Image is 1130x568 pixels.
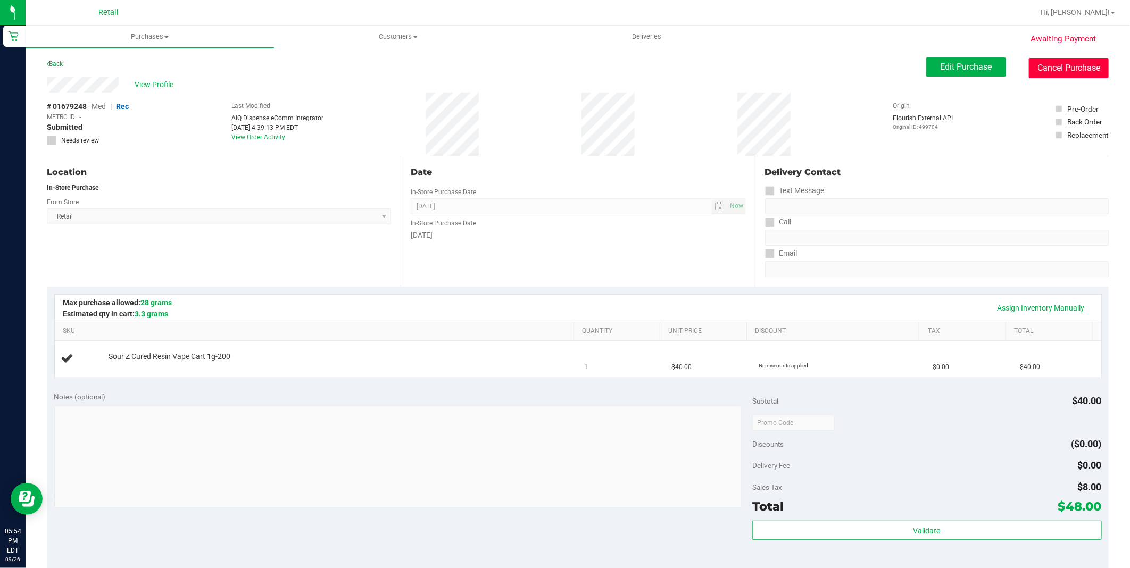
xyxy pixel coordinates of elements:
input: Format: (999) 999-9999 [765,198,1109,214]
label: Origin [893,101,910,111]
input: Promo Code [752,415,835,431]
div: Replacement [1067,130,1108,140]
span: 1 [584,362,588,372]
span: 3.3 grams [135,310,168,318]
div: [DATE] [411,230,745,241]
div: Date [411,166,745,179]
span: Edit Purchase [941,62,992,72]
div: Location [47,166,391,179]
a: SKU [63,327,569,336]
button: Edit Purchase [926,57,1006,77]
span: Customers [275,32,522,41]
span: 28 grams [140,298,172,307]
span: Needs review [61,136,99,145]
a: Purchases [26,26,274,48]
div: Pre-Order [1067,104,1099,114]
a: Assign Inventory Manually [991,299,1092,317]
label: Call [765,214,792,230]
span: Awaiting Payment [1031,33,1096,45]
span: Hi, [PERSON_NAME]! [1041,8,1110,16]
div: Flourish External API [893,113,953,131]
div: Back Order [1067,116,1102,127]
span: ($0.00) [1071,438,1102,449]
a: Quantity [582,327,656,336]
span: $0.00 [933,362,950,372]
p: 05:54 PM EDT [5,527,21,555]
label: From Store [47,197,79,207]
a: Unit Price [668,327,742,336]
span: Discounts [752,435,784,454]
label: In-Store Purchase Date [411,219,476,228]
span: $40.00 [1020,362,1041,372]
span: Validate [913,527,941,535]
span: No discounts applied [759,363,808,369]
span: $48.00 [1058,499,1102,514]
button: Cancel Purchase [1029,58,1109,78]
label: In-Store Purchase Date [411,187,476,197]
span: Estimated qty in cart: [63,310,168,318]
span: Purchases [26,32,274,41]
strong: In-Store Purchase [47,184,98,191]
span: - [79,112,81,122]
span: METRC ID: [47,112,77,122]
label: Email [765,246,797,261]
p: Original ID: 499704 [893,123,953,131]
span: Max purchase allowed: [63,298,172,307]
div: [DATE] 4:39:13 PM EDT [231,123,323,132]
p: 09/26 [5,555,21,563]
span: Delivery Fee [752,461,790,470]
span: Deliveries [618,32,676,41]
span: Sales Tax [752,483,782,491]
span: Submitted [47,122,82,133]
span: $0.00 [1078,460,1102,471]
span: $8.00 [1078,481,1102,492]
a: Customers [274,26,522,48]
inline-svg: Retail [8,31,19,41]
a: Back [47,60,63,68]
span: Sour Z Cured Resin Vape Cart 1g-200 [109,352,230,362]
span: Total [752,499,784,514]
span: | [110,102,112,111]
span: Rec [116,102,129,111]
label: Text Message [765,183,825,198]
button: Validate [752,521,1101,540]
a: Deliveries [522,26,771,48]
span: # 01679248 [47,101,87,112]
a: Total [1014,327,1088,336]
span: Subtotal [752,397,778,405]
label: Last Modified [231,101,270,111]
iframe: Resource center [11,483,43,515]
span: Retail [98,8,119,17]
input: Format: (999) 999-9999 [765,230,1109,246]
span: $40.00 [671,362,692,372]
span: Notes (optional) [54,392,106,401]
span: Med [92,102,106,111]
span: View Profile [135,79,177,90]
div: Delivery Contact [765,166,1109,179]
a: Discount [755,327,915,336]
a: View Order Activity [231,133,285,141]
span: $40.00 [1073,395,1102,406]
a: Tax [928,327,1002,336]
div: AIQ Dispense eComm Integrator [231,113,323,123]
